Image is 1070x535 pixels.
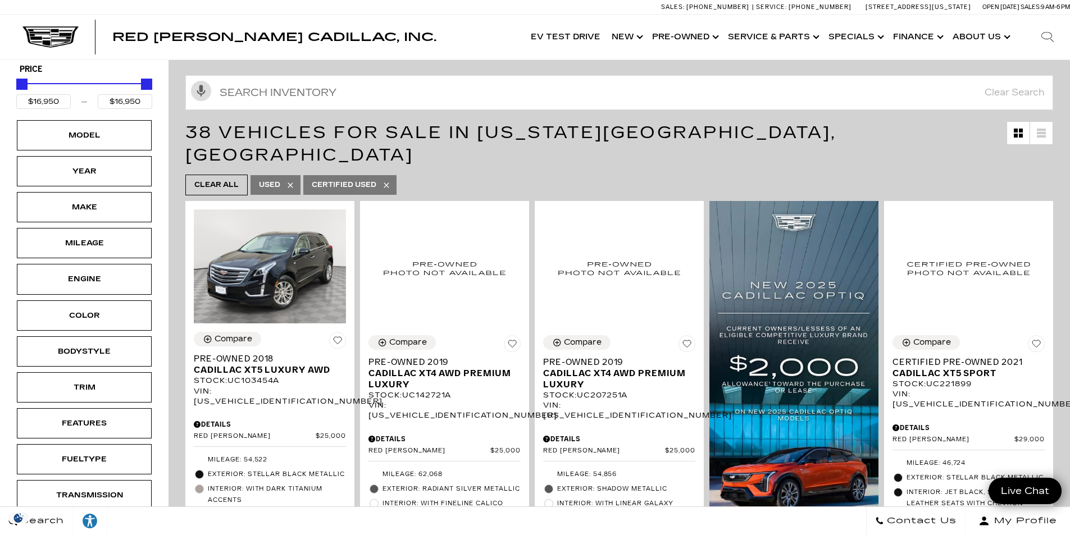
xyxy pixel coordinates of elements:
[56,201,112,213] div: Make
[56,129,112,141] div: Model
[389,337,427,347] div: Compare
[56,165,112,177] div: Year
[368,356,512,368] span: Pre-Owned 2019
[543,400,695,420] div: VIN: [US_VEHICLE_IDENTIFICATION_NUMBER]
[1028,335,1045,356] button: Save Vehicle
[56,237,112,249] div: Mileage
[368,434,521,444] div: Pricing Details - Pre-Owned 2019 Cadillac XT4 AWD Premium Luxury
[56,417,112,429] div: Features
[194,432,346,441] a: Red [PERSON_NAME] $25,000
[194,353,346,376] a: Pre-Owned 2018Cadillac XT5 Luxury AWD
[543,209,695,327] img: 2019 Cadillac XT4 AWD Premium Luxury
[368,390,521,400] div: Stock : UC142721A
[686,3,749,11] span: [PHONE_NUMBER]
[185,122,836,165] span: 38 Vehicles for Sale in [US_STATE][GEOGRAPHIC_DATA], [GEOGRAPHIC_DATA]
[1021,3,1041,11] span: Sales:
[16,94,71,109] input: Minimum
[194,376,346,386] div: Stock : UC103454A
[490,447,521,455] span: $25,000
[329,332,346,353] button: Save Vehicle
[194,209,346,323] img: 2018 Cadillac XT5 Luxury AWD
[22,26,79,48] img: Cadillac Dark Logo with Cadillac White Text
[646,15,722,60] a: Pre-Owned
[543,356,687,368] span: Pre-Owned 2019
[368,368,512,390] span: Cadillac XT4 AWD Premium Luxury
[543,447,665,455] span: Red [PERSON_NAME]
[56,453,112,465] div: Fueltype
[16,79,28,90] div: Minimum Price
[543,467,695,482] li: Mileage: 54,856
[665,447,695,455] span: $25,000
[893,209,1045,327] img: 2021 Cadillac XT5 Sport
[194,452,346,467] li: Mileage: 54,522
[368,400,521,420] div: VIN: [US_VEHICLE_IDENTIFICATION_NUMBER]
[194,178,239,192] span: Clear All
[907,487,1045,520] span: Interior: Jet Black, Semi-aniline leather seats with chevron perforated inserts
[112,30,436,44] span: Red [PERSON_NAME] Cadillac, Inc.
[383,498,521,520] span: Interior: With Fineline Calico high-gloss genuine wood trim.)
[73,507,107,535] a: Explore your accessibility options
[194,332,261,346] button: Compare Vehicle
[17,513,64,529] span: Search
[17,336,152,367] div: BodystyleBodystyle
[17,480,152,510] div: TransmissionTransmission
[368,356,521,390] a: Pre-Owned 2019Cadillac XT4 AWD Premium Luxury
[17,264,152,294] div: EngineEngine
[893,368,1036,379] span: Cadillac XT5 Sport
[913,337,951,347] div: Compare
[194,353,338,364] span: Pre-Owned 2018
[893,379,1045,389] div: Stock : UC221899
[368,447,490,455] span: Red [PERSON_NAME]
[1007,122,1030,144] a: Grid View
[722,15,823,60] a: Service & Parts
[194,432,316,441] span: Red [PERSON_NAME]
[17,120,152,150] div: ModelModel
[982,3,1019,11] span: Open [DATE]
[893,436,1014,444] span: Red [PERSON_NAME]
[893,456,1045,470] li: Mileage: 46,724
[907,472,1045,483] span: Exterior: Stellar Black Metallic
[990,513,1057,529] span: My Profile
[56,345,112,358] div: Bodystyle
[947,15,1014,60] a: About Us
[215,334,252,344] div: Compare
[208,483,346,506] span: Interior: with Dark Titanium accents
[6,512,31,524] section: Click to Open Cookie Consent Modal
[17,408,152,438] div: FeaturesFeatures
[789,3,852,11] span: [PHONE_NUMBER]
[661,3,685,11] span: Sales:
[56,381,112,394] div: Trim
[557,498,695,520] span: Interior: With Linear Galaxy high-gloss genuine wood trim.)
[56,309,112,322] div: Color
[989,478,1062,504] a: Live Chat
[56,273,112,285] div: Engine
[17,156,152,186] div: YearYear
[1025,15,1070,60] div: Search
[185,75,1053,110] input: Search Inventory
[966,507,1070,535] button: Open user profile menu
[368,335,436,350] button: Compare Vehicle
[194,364,338,376] span: Cadillac XT5 Luxury AWD
[368,447,521,455] a: Red [PERSON_NAME] $25,000
[368,209,521,327] img: 2019 Cadillac XT4 AWD Premium Luxury
[893,335,960,350] button: Compare Vehicle
[73,513,107,529] div: Explore your accessibility options
[208,469,346,480] span: Exterior: STELLAR BLACK METALLIC
[866,507,966,535] a: Contact Us
[383,483,521,495] span: Exterior: RADIANT SILVER METALLIC
[17,192,152,222] div: MakeMake
[543,434,695,444] div: Pricing Details - Pre-Owned 2019 Cadillac XT4 AWD Premium Luxury
[194,386,346,406] div: VIN: [US_VEHICLE_IDENTIFICATION_NUMBER]
[543,447,695,455] a: Red [PERSON_NAME] $25,000
[866,3,971,11] a: [STREET_ADDRESS][US_STATE]
[17,228,152,258] div: MileageMileage
[893,356,1036,368] span: Certified Pre-Owned 2021
[543,368,687,390] span: Cadillac XT4 AWD Premium Luxury
[823,15,887,60] a: Specials
[756,3,787,11] span: Service:
[259,178,280,192] span: Used
[98,94,152,109] input: Maximum
[557,483,695,495] span: Exterior: SHADOW METALLIC
[661,4,752,10] a: Sales: [PHONE_NUMBER]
